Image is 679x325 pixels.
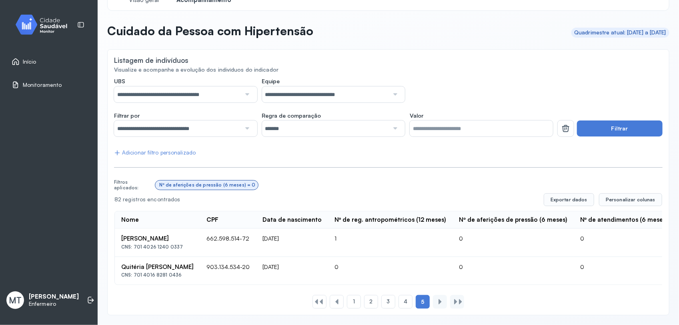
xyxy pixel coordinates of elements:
div: CNS: 701 4016 8281 0436 [121,272,194,278]
span: UBS [114,78,125,85]
span: Valor [410,112,423,119]
div: Filtros aplicados: [114,179,152,191]
a: Início [12,58,86,66]
p: [PERSON_NAME] [29,293,79,301]
span: Monitoramento [23,82,62,88]
td: [DATE] [256,229,328,257]
p: Enfermeiro [29,301,79,307]
td: 0 [453,257,573,285]
p: Cuidado da Pessoa com Hipertensão [107,24,313,38]
span: 4 [404,298,407,305]
span: 1 [353,298,355,305]
img: monitor.svg [8,13,80,36]
button: Personalizar colunas [599,193,662,206]
span: 3 [387,298,390,305]
div: CNS: 701 4026 1240 0337 [121,244,194,250]
div: Quadrimestre atual: [DATE] a [DATE] [575,29,667,36]
span: 2 [369,298,373,305]
td: 1 [328,229,453,257]
td: 0 [574,257,674,285]
div: Nº de atendimentos (6 meses) [580,216,668,224]
td: 903.134.534-20 [200,257,256,285]
span: Equipe [262,78,280,85]
td: 0 [574,229,674,257]
span: Início [23,58,36,65]
div: 82 registros encontrados [114,196,537,203]
span: Personalizar colunas [606,197,655,203]
div: CPF [206,216,218,224]
span: Regra de comparação [262,112,321,119]
td: 662.598.514-72 [200,229,256,257]
div: [PERSON_NAME] [121,235,194,243]
a: Monitoramento [12,81,86,89]
div: Data de nascimento [262,216,322,224]
span: MT [9,295,22,305]
span: 5 [421,298,425,305]
button: Exportar dados [544,193,594,206]
div: Visualize e acompanhe a evolução dos indivíduos do indicador [114,66,663,73]
span: Filtrar por [114,112,140,119]
div: Nº de aferições de pressão (6 meses) = 0 [159,182,255,188]
div: Adicionar filtro personalizado [114,149,196,156]
td: 0 [453,229,573,257]
div: Listagem de indivíduos [114,56,188,64]
td: 0 [328,257,453,285]
td: [DATE] [256,257,328,285]
button: Filtrar [577,120,663,136]
div: Quitéria [PERSON_NAME] [121,263,194,271]
div: Nº de reg. antropométricos (12 meses) [334,216,446,224]
div: Nome [121,216,139,224]
div: Nº de aferições de pressão (6 meses) [459,216,567,224]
